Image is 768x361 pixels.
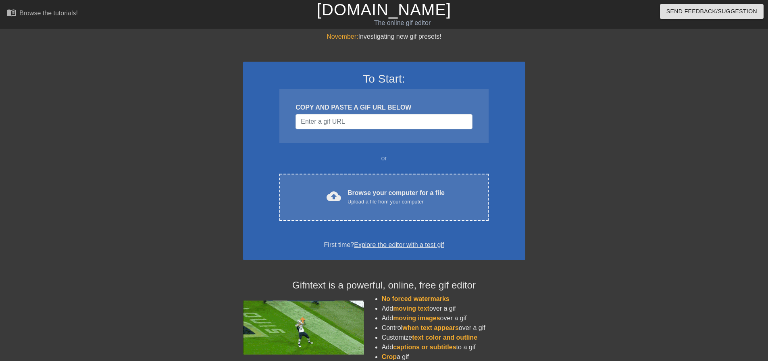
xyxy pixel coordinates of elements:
div: COPY AND PASTE A GIF URL BELOW [296,103,472,112]
span: moving images [393,315,440,322]
span: No forced watermarks [382,295,450,302]
div: The online gif editor [260,18,545,28]
div: First time? [254,240,515,250]
li: Add over a gif [382,313,525,323]
div: Browse your computer for a file [348,188,445,206]
li: Customize [382,333,525,342]
h3: To Start: [254,72,515,86]
span: Send Feedback/Suggestion [666,6,757,17]
span: cloud_upload [327,189,341,203]
input: Username [296,114,472,129]
a: [DOMAIN_NAME] [317,1,451,19]
li: Control over a gif [382,323,525,333]
img: football_small.gif [243,301,364,355]
div: Investigating new gif presets! [243,32,525,41]
h4: Gifntext is a powerful, online, free gif editor [243,280,525,291]
a: Explore the editor with a test gif [354,241,444,248]
span: November: [327,33,358,40]
span: moving text [393,305,429,312]
div: Upload a file from your computer [348,198,445,206]
span: captions or subtitles [393,344,456,351]
div: or [264,154,504,163]
li: Add to a gif [382,342,525,352]
span: menu_book [6,8,16,17]
li: Add over a gif [382,304,525,313]
a: Browse the tutorials! [6,8,78,20]
span: Crop [382,353,397,360]
span: when text appears [402,324,459,331]
button: Send Feedback/Suggestion [660,4,764,19]
div: Browse the tutorials! [19,10,78,17]
span: text color and outline [412,334,477,341]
